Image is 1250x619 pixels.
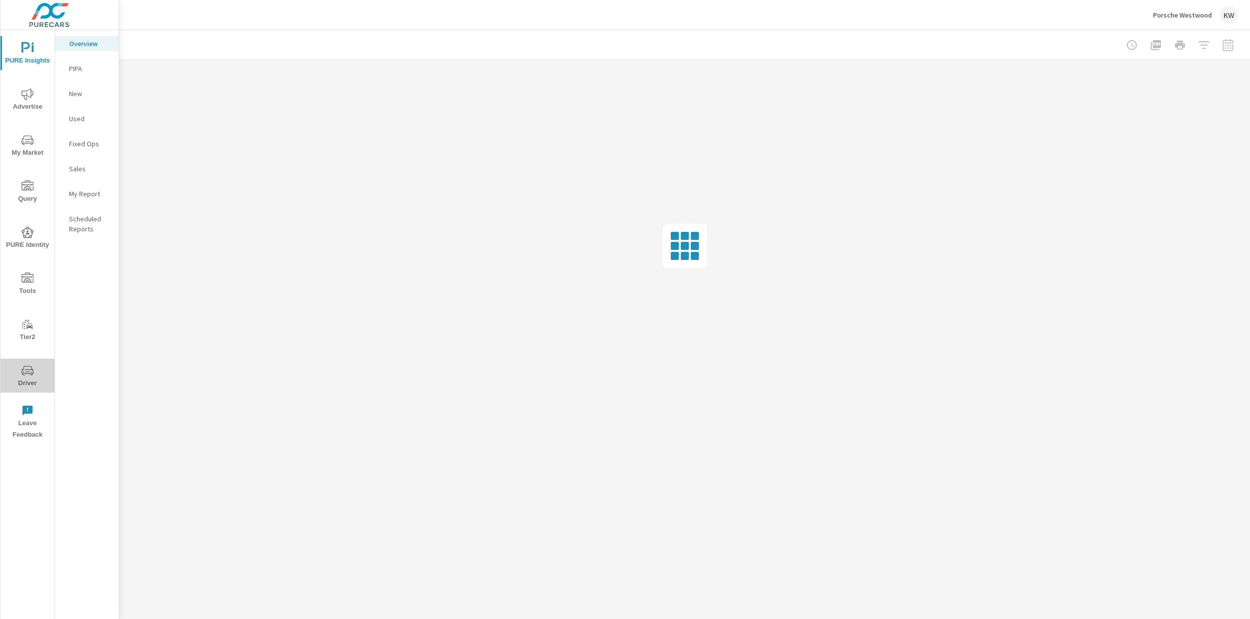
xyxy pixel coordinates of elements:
[1220,6,1238,24] div: KW
[1,30,55,445] div: nav menu
[55,136,119,151] div: Fixed Ops
[55,36,119,51] div: Overview
[55,111,119,126] div: Used
[4,88,52,113] span: Advertise
[4,272,52,297] span: Tools
[55,61,119,76] div: PIPA
[1153,11,1212,20] p: Porsche Westwood
[69,89,111,99] p: New
[69,39,111,49] p: Overview
[4,134,52,159] span: My Market
[4,180,52,205] span: Query
[4,42,52,67] span: PURE Insights
[55,161,119,176] div: Sales
[4,319,52,343] span: Tier2
[69,139,111,149] p: Fixed Ops
[69,114,111,124] p: Used
[69,189,111,199] p: My Report
[69,64,111,74] p: PIPA
[4,226,52,251] span: PURE Identity
[4,405,52,441] span: Leave Feedback
[69,214,111,234] p: Scheduled Reports
[4,365,52,389] span: Driver
[69,164,111,174] p: Sales
[55,211,119,236] div: Scheduled Reports
[55,186,119,201] div: My Report
[55,86,119,101] div: New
